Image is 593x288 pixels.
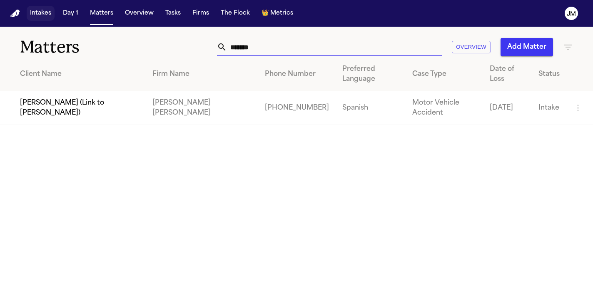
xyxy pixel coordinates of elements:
div: Preferred Language [342,64,399,84]
button: Day 1 [60,6,82,21]
td: Spanish [336,91,406,125]
td: [PHONE_NUMBER] [258,91,336,125]
div: Status [538,69,560,79]
div: Date of Loss [490,64,525,84]
h1: Matters [20,37,172,58]
button: The Flock [217,6,253,21]
div: Case Type [412,69,476,79]
td: Intake [532,91,566,125]
div: Firm Name [152,69,252,79]
div: Phone Number [265,69,329,79]
button: Add Matter [501,38,553,56]
td: [DATE] [483,91,532,125]
td: Motor Vehicle Accident [406,91,483,125]
div: Client Name [20,69,139,79]
button: Overview [452,41,491,54]
button: Tasks [162,6,184,21]
img: Finch Logo [10,10,20,18]
button: Intakes [27,6,55,21]
a: Home [10,10,20,18]
td: [PERSON_NAME] [PERSON_NAME] [146,91,259,125]
button: Firms [189,6,212,21]
button: Overview [122,6,157,21]
button: crownMetrics [258,6,296,21]
button: Matters [87,6,117,21]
